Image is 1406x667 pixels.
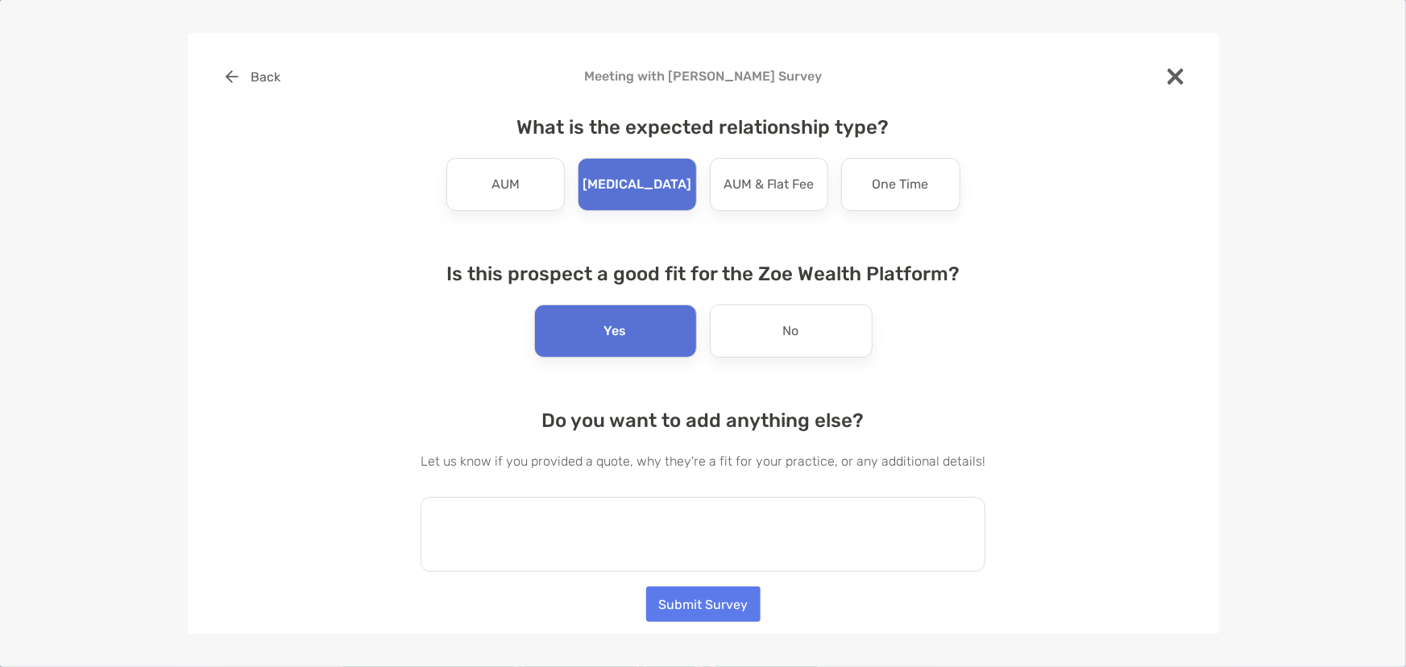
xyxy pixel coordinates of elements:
[214,68,1193,84] h4: Meeting with [PERSON_NAME] Survey
[421,451,985,471] p: Let us know if you provided a quote, why they're a fit for your practice, or any additional details!
[491,172,520,197] p: AUM
[646,586,761,622] button: Submit Survey
[783,318,799,344] p: No
[226,70,238,83] img: button icon
[421,116,985,139] h4: What is the expected relationship type?
[873,172,929,197] p: One Time
[583,172,691,197] p: [MEDICAL_DATA]
[421,263,985,285] h4: Is this prospect a good fit for the Zoe Wealth Platform?
[421,409,985,432] h4: Do you want to add anything else?
[214,59,293,94] button: Back
[1168,68,1184,85] img: close modal
[604,318,627,344] p: Yes
[724,172,815,197] p: AUM & Flat Fee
